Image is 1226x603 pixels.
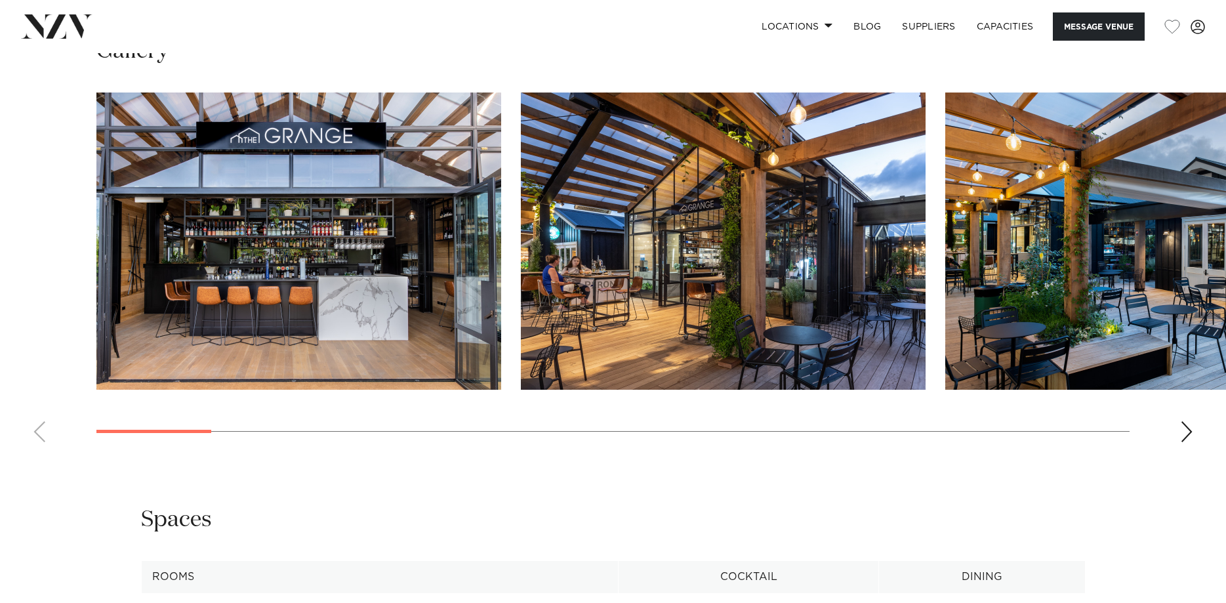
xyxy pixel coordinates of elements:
a: SUPPLIERS [891,12,966,41]
h2: Spaces [141,505,212,535]
swiper-slide: 2 / 22 [521,93,926,390]
button: Message Venue [1053,12,1145,41]
th: Cocktail [619,561,879,593]
th: Dining [879,561,1085,593]
swiper-slide: 1 / 22 [96,93,501,390]
a: BLOG [843,12,891,41]
a: Capacities [966,12,1044,41]
th: Rooms [141,561,619,593]
img: nzv-logo.png [21,14,92,38]
a: Locations [751,12,843,41]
